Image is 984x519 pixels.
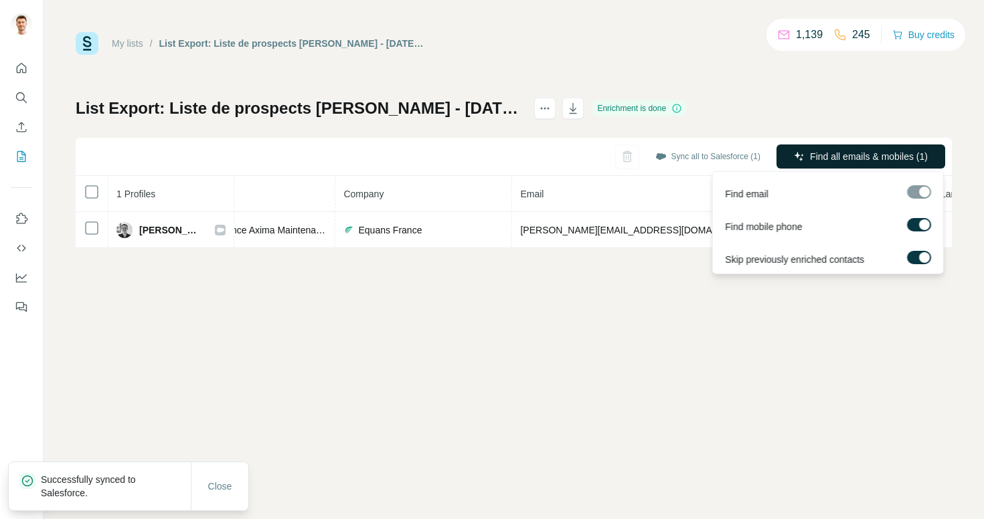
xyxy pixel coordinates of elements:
[11,56,32,80] button: Quick start
[725,220,802,233] span: Find mobile phone
[892,25,955,44] button: Buy credits
[41,473,191,500] p: Successfully synced to Salesforce.
[116,222,133,238] img: Avatar
[810,150,928,163] span: Find all emails & mobiles (1)
[343,225,354,235] img: company-logo
[208,480,232,493] span: Close
[11,207,32,231] button: Use Surfe on LinkedIn
[593,100,686,116] div: Enrichment is done
[520,225,756,235] span: [PERSON_NAME][EMAIL_ADDRESS][DOMAIN_NAME]
[112,38,143,49] a: My lists
[11,266,32,290] button: Dashboard
[725,187,768,201] span: Find email
[796,27,823,43] p: 1,139
[725,253,864,266] span: Skip previously enriched contacts
[11,86,32,110] button: Search
[852,27,870,43] p: 245
[76,32,98,55] img: Surfe Logo
[116,189,155,199] span: 1 Profiles
[76,98,522,119] h1: List Export: Liste de prospects [PERSON_NAME] - [DATE] 15:55
[358,223,422,237] span: Equans France
[776,144,945,169] button: Find all emails & mobiles (1)
[520,189,544,199] span: Email
[11,13,32,35] img: Avatar
[11,295,32,319] button: Feedback
[343,189,384,199] span: Company
[646,146,770,167] button: Sync all to Salesforce (1)
[159,37,425,50] div: List Export: Liste de prospects [PERSON_NAME] - [DATE] 15:55
[11,236,32,260] button: Use Surfe API
[139,223,201,237] span: [PERSON_NAME]
[11,144,32,169] button: My lists
[534,98,556,119] button: actions
[150,37,153,50] li: /
[11,115,32,139] button: Enrich CSV
[167,225,331,235] span: Directeur d’Agence Axima Maintenance
[199,474,242,498] button: Close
